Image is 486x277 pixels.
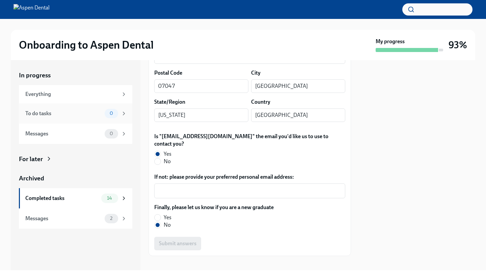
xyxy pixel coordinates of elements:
label: Country [251,98,270,106]
a: In progress [19,71,132,80]
h2: Onboarding to Aspen Dental [19,38,154,52]
div: Everything [25,91,118,98]
a: To do tasks0 [19,103,132,124]
label: City [251,69,261,77]
div: Completed tasks [25,195,99,202]
a: Messages2 [19,208,132,229]
label: If not: please provide your preferred personal email address: [154,173,345,181]
img: Aspen Dental [13,4,50,15]
a: For later [19,155,132,163]
a: Everything [19,85,132,103]
span: 14 [103,196,116,201]
div: Messages [25,130,102,137]
strong: My progress [376,38,405,45]
span: 0 [106,111,117,116]
span: 2 [106,216,116,221]
span: No [164,158,171,165]
h3: 93% [449,39,467,51]
label: Postal Code [154,69,182,77]
span: Yes [164,214,171,221]
label: State/Region [154,98,185,106]
span: No [164,221,171,229]
div: Messages [25,215,102,222]
a: Messages0 [19,124,132,144]
span: 0 [106,131,117,136]
label: Is "[EMAIL_ADDRESS][DOMAIN_NAME]" the email you'd like us to use to contact you? [154,133,345,148]
label: Finally, please let us know if you are a new graduate [154,204,274,211]
div: To do tasks [25,110,102,117]
div: For later [19,155,43,163]
a: Completed tasks14 [19,188,132,208]
span: Yes [164,150,171,158]
a: Archived [19,174,132,183]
